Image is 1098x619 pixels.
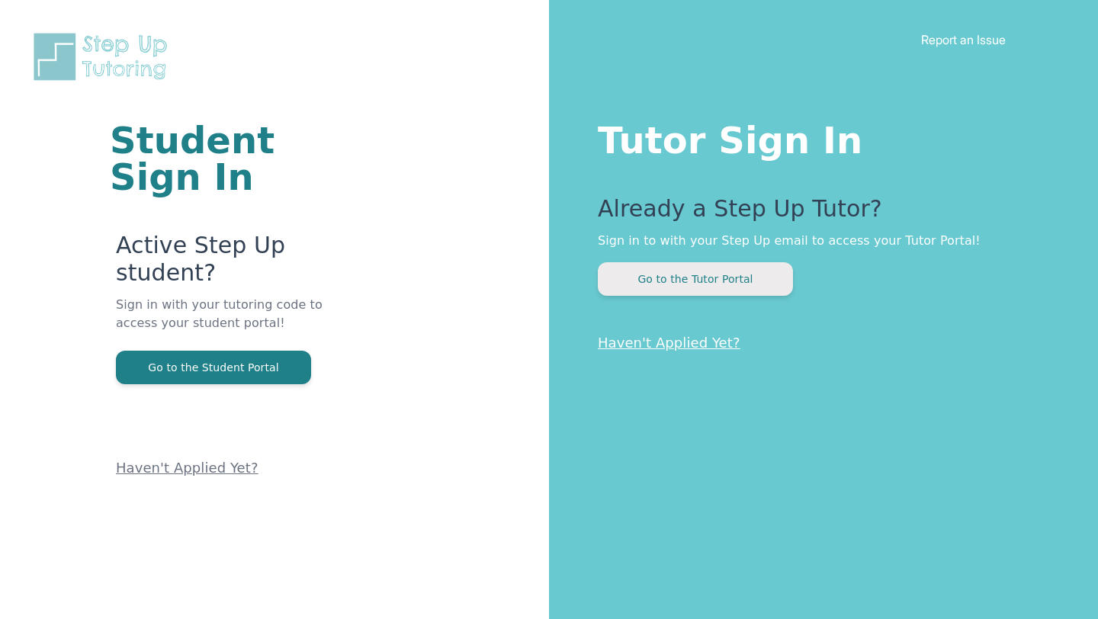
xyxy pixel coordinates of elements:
a: Go to the Student Portal [116,360,311,374]
img: Step Up Tutoring horizontal logo [30,30,177,83]
p: Already a Step Up Tutor? [598,195,1037,232]
p: Sign in to with your Step Up email to access your Tutor Portal! [598,232,1037,250]
p: Active Step Up student? [116,232,366,296]
a: Haven't Applied Yet? [116,460,258,476]
a: Go to the Tutor Portal [598,271,793,286]
h1: Student Sign In [110,122,366,195]
a: Report an Issue [921,32,1006,47]
button: Go to the Tutor Portal [598,262,793,296]
h1: Tutor Sign In [598,116,1037,159]
p: Sign in with your tutoring code to access your student portal! [116,296,366,351]
button: Go to the Student Portal [116,351,311,384]
a: Haven't Applied Yet? [598,335,740,351]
